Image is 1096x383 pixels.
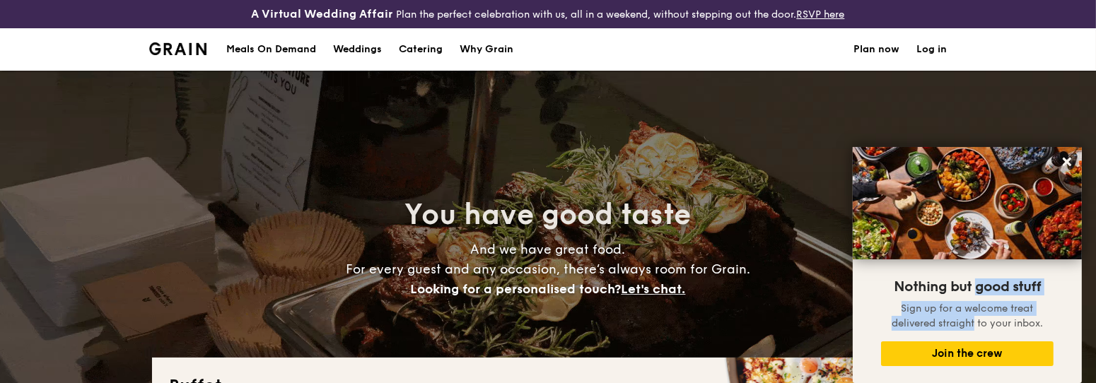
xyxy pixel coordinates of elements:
[451,28,522,71] a: Why Grain
[894,278,1041,295] span: Nothing but good stuff
[399,28,443,71] h1: Catering
[251,6,393,23] h4: A Virtual Wedding Affair
[325,28,390,71] a: Weddings
[916,28,947,71] a: Log in
[405,198,692,232] span: You have good taste
[622,281,686,297] span: Let's chat.
[881,341,1054,366] button: Join the crew
[346,242,750,297] span: And we have great food. For every guest and any occasion, there’s always room for Grain.
[892,302,1043,329] span: Sign up for a welcome treat delivered straight to your inbox.
[1056,151,1078,173] button: Close
[460,28,513,71] div: Why Grain
[853,147,1082,259] img: DSC07876-Edit02-Large.jpeg
[149,42,206,55] a: Logotype
[182,6,913,23] div: Plan the perfect celebration with us, all in a weekend, without stepping out the door.
[218,28,325,71] a: Meals On Demand
[796,8,844,20] a: RSVP here
[226,28,316,71] div: Meals On Demand
[853,28,899,71] a: Plan now
[149,42,206,55] img: Grain
[390,28,451,71] a: Catering
[411,281,622,297] span: Looking for a personalised touch?
[333,28,382,71] div: Weddings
